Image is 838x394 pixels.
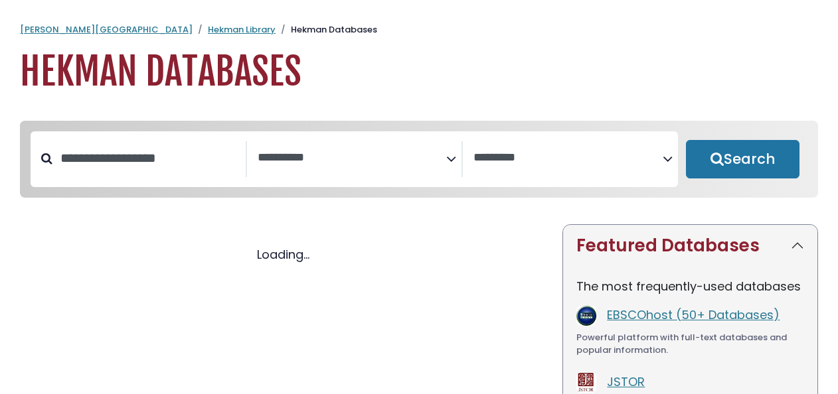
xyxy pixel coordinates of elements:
nav: Search filters [20,121,818,198]
div: Loading... [20,245,546,263]
button: Submit for Search Results [686,140,799,178]
div: Powerful platform with full-text databases and popular information. [576,331,804,357]
button: Featured Databases [563,225,817,267]
nav: breadcrumb [20,23,818,36]
li: Hekman Databases [276,23,377,36]
p: The most frequently-used databases [576,277,804,295]
h1: Hekman Databases [20,50,818,94]
a: [PERSON_NAME][GEOGRAPHIC_DATA] [20,23,193,36]
a: JSTOR [607,373,645,390]
textarea: Search [473,151,663,165]
a: EBSCOhost (50+ Databases) [607,306,780,323]
a: Hekman Library [208,23,276,36]
textarea: Search [258,151,447,165]
input: Search database by title or keyword [52,147,246,169]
